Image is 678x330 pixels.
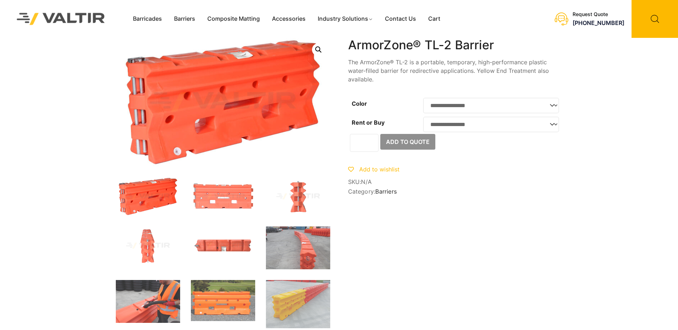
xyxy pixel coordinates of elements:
a: Barriers [168,14,201,24]
a: Accessories [266,14,312,24]
img: Armorzone_Org_Top.jpg [191,226,255,265]
a: Add to wishlist [348,166,400,173]
a: Composite Matting [201,14,266,24]
a: Barriers [375,188,397,195]
img: ArmorZone-main-image-scaled-1.jpg [191,280,255,321]
img: Armorzone_Org_x1.jpg [116,226,180,265]
p: The ArmorZone® TL-2 is a portable, temporary, high-performance plastic water-filled barrier for r... [348,58,563,84]
img: Valtir Rentals [8,4,114,34]
label: Rent or Buy [352,119,385,126]
img: IMG_8185-scaled-1.jpg [116,280,180,323]
button: Add to Quote [380,134,435,150]
span: N/A [361,178,372,185]
a: Contact Us [379,14,422,24]
div: Request Quote [573,11,624,17]
span: Add to wishlist [359,166,400,173]
span: Category: [348,188,563,195]
img: ArmorZone_Org_3Q.jpg [116,177,180,216]
a: Cart [422,14,446,24]
img: IMG_8193-scaled-1.jpg [266,226,330,269]
img: Armorzone_Org_Side.jpg [266,177,330,216]
img: Armorzone_Org_Front.jpg [191,177,255,216]
h1: ArmorZone® TL-2 Barrier [348,38,563,52]
a: [PHONE_NUMBER] [573,19,624,26]
span: SKU: [348,179,563,185]
label: Color [352,100,367,107]
img: CIMG8790-2-scaled-1.jpg [266,280,330,328]
a: Industry Solutions [312,14,379,24]
a: Barricades [127,14,168,24]
input: Product quantity [350,134,378,152]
